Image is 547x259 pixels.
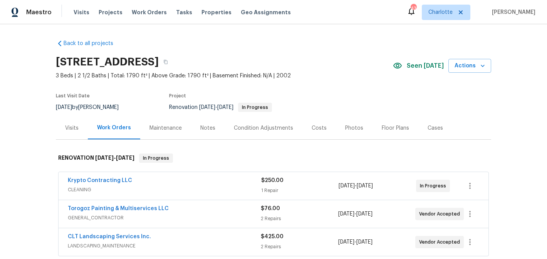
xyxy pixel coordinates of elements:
[68,186,261,194] span: CLEANING
[58,154,134,163] h6: RENOVATION
[200,124,215,132] div: Notes
[56,72,393,80] span: 3 Beds | 2 1/2 Baths | Total: 1790 ft² | Above Grade: 1790 ft² | Basement Finished: N/A | 2002
[448,59,491,73] button: Actions
[356,211,372,217] span: [DATE]
[68,242,261,250] span: LANDSCAPING_MAINTENANCE
[56,94,90,98] span: Last Visit Date
[356,239,372,245] span: [DATE]
[217,105,233,110] span: [DATE]
[489,8,535,16] span: [PERSON_NAME]
[149,124,182,132] div: Maintenance
[234,124,293,132] div: Condition Adjustments
[26,8,52,16] span: Maestro
[428,124,443,132] div: Cases
[261,206,280,211] span: $76.00
[411,5,416,12] div: 43
[420,182,449,190] span: In Progress
[132,8,167,16] span: Work Orders
[95,155,114,160] span: [DATE]
[338,211,354,217] span: [DATE]
[241,8,291,16] span: Geo Assignments
[97,124,131,132] div: Work Orders
[65,124,79,132] div: Visits
[382,124,409,132] div: Floor Plans
[428,8,453,16] span: Charlotte
[261,234,284,239] span: $425.00
[357,183,373,189] span: [DATE]
[56,105,72,110] span: [DATE]
[455,61,485,71] span: Actions
[345,124,363,132] div: Photos
[176,10,192,15] span: Tasks
[312,124,327,132] div: Costs
[140,154,172,162] span: In Progress
[339,183,355,189] span: [DATE]
[199,105,233,110] span: -
[261,215,338,222] div: 2 Repairs
[56,40,130,47] a: Back to all projects
[419,210,463,218] span: Vendor Accepted
[95,155,134,160] span: -
[419,238,463,246] span: Vendor Accepted
[261,178,284,183] span: $250.00
[159,55,173,69] button: Copy Address
[74,8,89,16] span: Visits
[56,146,491,170] div: RENOVATION [DATE]-[DATE]In Progress
[338,210,372,218] span: -
[68,214,261,222] span: GENERAL_CONTRACTOR
[68,234,151,239] a: CLT Landscaping Services Inc.
[99,8,122,16] span: Projects
[261,243,338,251] div: 2 Repairs
[201,8,232,16] span: Properties
[338,239,354,245] span: [DATE]
[199,105,215,110] span: [DATE]
[338,238,372,246] span: -
[339,182,373,190] span: -
[239,105,271,110] span: In Progress
[68,206,169,211] a: Torogoz Painting & Multiservices LLC
[261,187,339,194] div: 1 Repair
[68,178,132,183] a: Krypto Contracting LLC
[169,94,186,98] span: Project
[56,58,159,66] h2: [STREET_ADDRESS]
[56,103,128,112] div: by [PERSON_NAME]
[169,105,272,110] span: Renovation
[116,155,134,160] span: [DATE]
[407,62,444,70] span: Seen [DATE]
